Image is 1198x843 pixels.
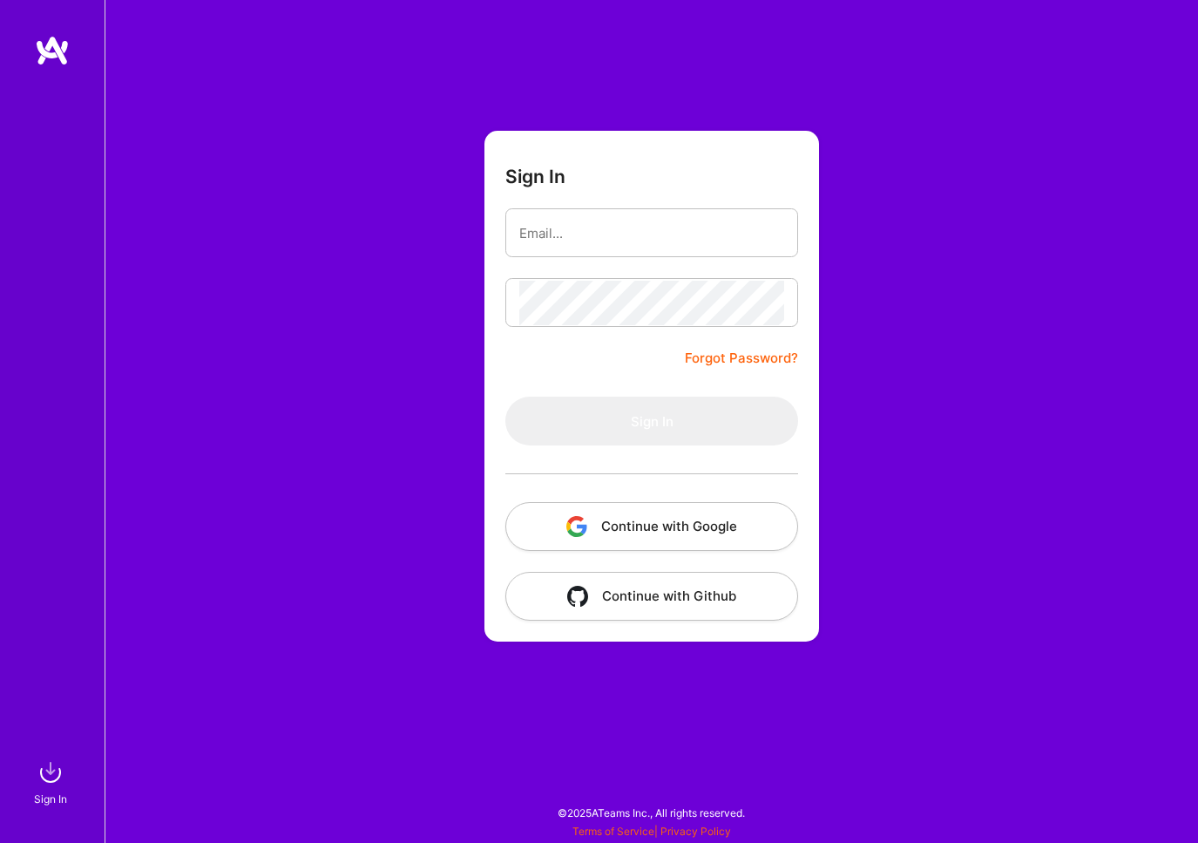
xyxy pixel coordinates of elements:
[105,791,1198,834] div: © 2025 ATeams Inc., All rights reserved.
[33,755,68,790] img: sign in
[505,397,798,445] button: Sign In
[505,572,798,621] button: Continue with Github
[572,825,731,838] span: |
[566,516,587,537] img: icon
[35,35,70,66] img: logo
[685,348,798,369] a: Forgot Password?
[660,825,731,838] a: Privacy Policy
[37,755,68,808] a: sign inSign In
[505,502,798,551] button: Continue with Google
[572,825,654,838] a: Terms of Service
[519,211,784,255] input: Email...
[567,586,588,607] img: icon
[505,166,565,187] h3: Sign In
[34,790,67,808] div: Sign In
